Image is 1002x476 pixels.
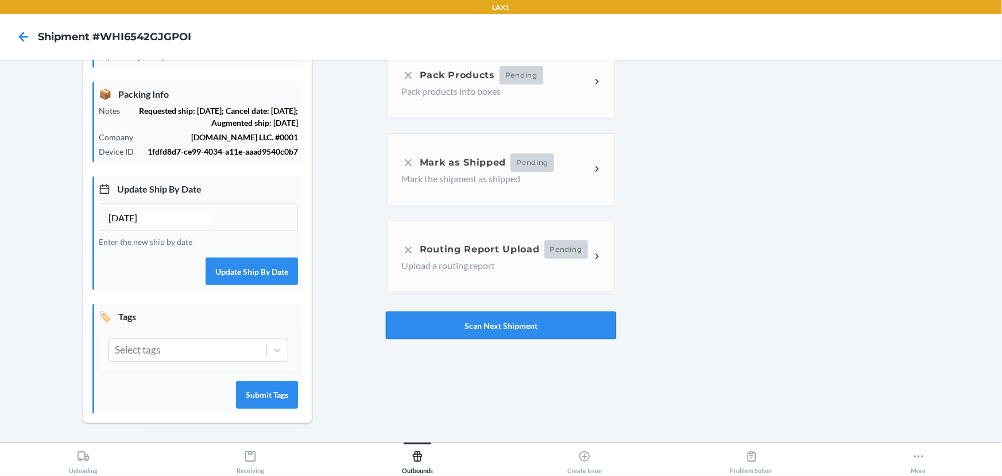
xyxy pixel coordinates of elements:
[167,443,334,474] button: Receiving
[911,446,926,474] div: More
[69,446,98,474] div: Unloading
[402,446,433,474] div: Outbounds
[567,446,602,474] div: Create Issue
[129,105,298,129] p: Requested ship: [DATE]; Cancel date: [DATE]; Augmented ship: [DATE]
[334,443,501,474] button: Outbounds
[143,145,298,158] p: 1fdfd8d7-ce99-4034-a11e-aaad9540c0b7
[99,145,143,158] p: Device ID
[99,105,129,117] p: Notes
[493,2,510,13] p: LAX1
[99,309,111,324] span: 🏷️
[109,211,211,225] input: MM/DD/YYYY
[99,86,298,102] p: Packing Info
[38,29,191,44] h4: Shipment #WHI6542GJGPOI
[99,309,298,324] p: Tags
[237,446,264,474] div: Receiving
[99,131,142,143] p: Company
[501,443,668,474] button: Create Issue
[668,443,835,474] button: Problem Solver
[386,312,616,339] button: Scan Next Shipment
[115,343,160,358] div: Select tags
[99,181,298,197] p: Update Ship By Date
[142,131,298,143] p: [DOMAIN_NAME] LLC. #0001
[730,446,773,474] div: Problem Solver
[99,236,298,248] p: Enter the new ship by date
[206,258,298,285] button: Update Ship By Date
[236,381,298,409] button: Submit Tags
[835,443,1002,474] button: More
[99,86,111,102] span: 📦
